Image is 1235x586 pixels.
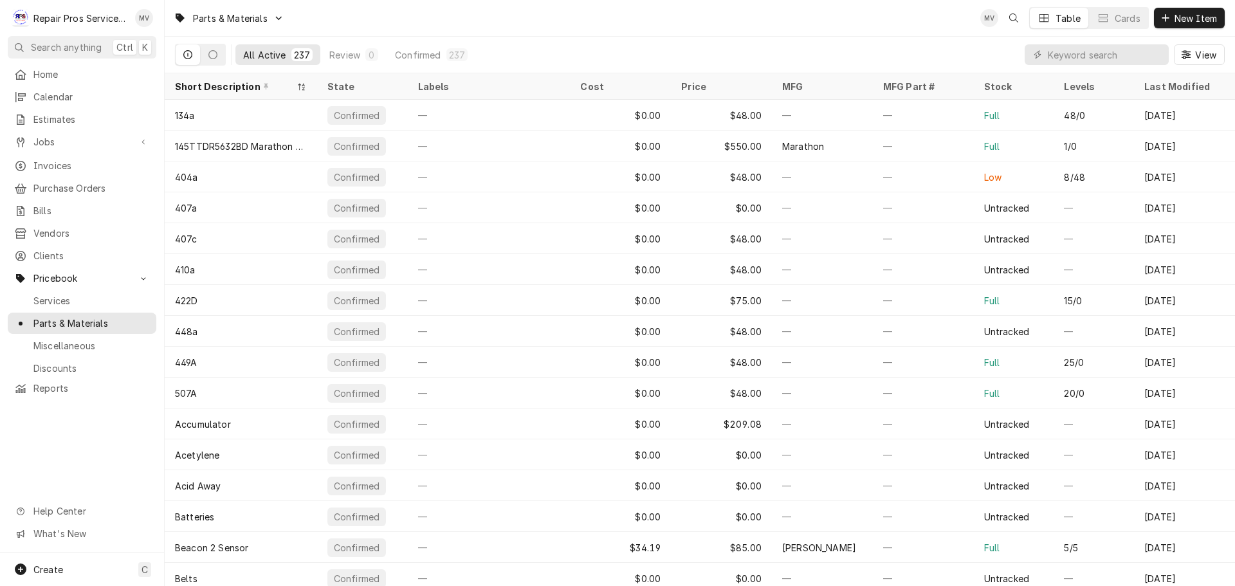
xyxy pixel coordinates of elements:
span: Reports [33,381,150,395]
div: Repair Pros Services Inc's Avatar [12,9,30,27]
div: Confirmed [333,294,381,307]
div: [DATE] [1134,378,1235,408]
a: Bills [8,200,156,221]
button: New Item [1154,8,1225,28]
div: — [772,408,873,439]
div: Confirmed [333,263,381,277]
span: Bills [33,204,150,217]
span: What's New [33,527,149,540]
div: 145TTDR5632BD Marathon Motor [175,140,307,153]
div: $550.00 [671,131,772,161]
span: Vendors [33,226,150,240]
div: — [408,316,571,347]
div: $0.00 [570,285,671,316]
div: [DATE] [1134,408,1235,439]
span: Ctrl [116,41,133,54]
div: — [408,285,571,316]
div: Cards [1115,12,1140,25]
div: $0.00 [570,100,671,131]
span: Parts & Materials [33,316,150,330]
div: — [873,501,974,532]
div: [DATE] [1134,285,1235,316]
div: Confirmed [333,387,381,400]
span: New Item [1172,12,1220,25]
a: Go to Parts & Materials [169,8,289,29]
div: Cost [580,80,658,93]
div: — [408,439,571,470]
div: $0.00 [570,192,671,223]
div: — [772,316,873,347]
div: — [772,470,873,501]
div: — [873,100,974,131]
div: — [873,439,974,470]
div: Low [984,170,1002,184]
div: $0.00 [570,131,671,161]
div: Belts [175,572,197,585]
div: Acid Away [175,479,221,493]
div: Table [1056,12,1081,25]
span: Discounts [33,362,150,375]
div: MFG Part # [883,80,961,93]
span: Home [33,68,150,81]
div: Mindy Volker's Avatar [980,9,998,27]
div: [DATE] [1134,192,1235,223]
div: — [408,161,571,192]
div: Mindy Volker's Avatar [135,9,153,27]
div: — [873,192,974,223]
div: Full [984,541,1000,554]
span: Help Center [33,504,149,518]
div: 422D [175,294,198,307]
div: MFG [782,80,860,93]
span: K [142,41,148,54]
a: Calendar [8,86,156,107]
div: $48.00 [671,316,772,347]
div: — [873,131,974,161]
div: [DATE] [1134,223,1235,254]
span: Calendar [33,90,150,104]
div: Untracked [984,201,1029,215]
a: Home [8,64,156,85]
a: Clients [8,245,156,266]
div: Untracked [984,325,1029,338]
div: Repair Pros Services Inc [33,12,128,25]
div: $0.00 [570,347,671,378]
div: — [1054,192,1134,223]
button: Search anythingCtrlK [8,36,156,59]
div: $48.00 [671,223,772,254]
div: 448a [175,325,198,338]
div: — [772,347,873,378]
div: — [873,316,974,347]
div: MV [980,9,998,27]
div: [DATE] [1134,532,1235,563]
div: — [1054,254,1134,285]
div: $48.00 [671,347,772,378]
div: [DATE] [1134,131,1235,161]
div: $209.08 [671,408,772,439]
div: — [873,532,974,563]
div: [PERSON_NAME] [782,541,856,554]
div: $0.00 [671,470,772,501]
div: 404a [175,170,198,184]
a: Go to Pricebook [8,268,156,289]
div: R [12,9,30,27]
a: Miscellaneous [8,335,156,356]
div: — [408,532,571,563]
div: Full [984,294,1000,307]
div: 449A [175,356,197,369]
div: $0.00 [570,161,671,192]
div: [DATE] [1134,470,1235,501]
div: [DATE] [1134,316,1235,347]
span: Purchase Orders [33,181,150,195]
div: $0.00 [570,378,671,408]
div: — [408,470,571,501]
div: All Active [243,48,286,62]
span: Pricebook [33,271,131,285]
div: Full [984,356,1000,369]
div: — [408,501,571,532]
div: [DATE] [1134,254,1235,285]
div: Beacon 2 Sensor [175,541,248,554]
div: 407a [175,201,197,215]
div: 15/0 [1064,294,1082,307]
div: $48.00 [671,161,772,192]
div: — [408,378,571,408]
